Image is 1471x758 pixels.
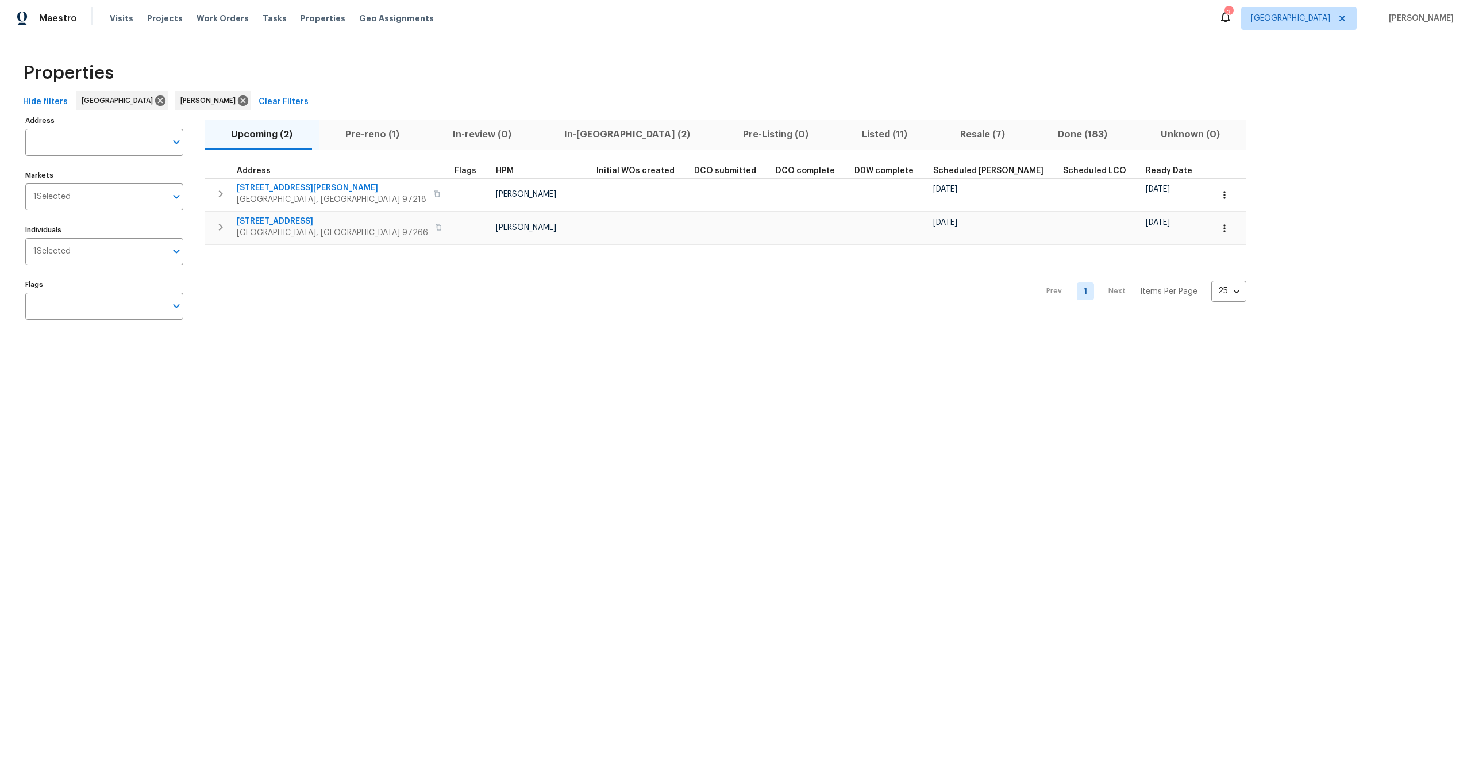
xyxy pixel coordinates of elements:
div: 25 [1211,276,1246,306]
span: DCO submitted [694,167,756,175]
span: Projects [147,13,183,24]
p: Items Per Page [1140,286,1197,297]
span: [PERSON_NAME] [496,224,556,232]
div: [PERSON_NAME] [175,91,251,110]
span: In-review (0) [433,127,531,143]
span: [STREET_ADDRESS][PERSON_NAME] [237,182,426,194]
span: [PERSON_NAME] [1384,13,1454,24]
span: [GEOGRAPHIC_DATA] [1251,13,1330,24]
span: Maestro [39,13,77,24]
div: 3 [1224,7,1233,18]
span: Tasks [263,14,287,22]
span: Visits [110,13,133,24]
span: [GEOGRAPHIC_DATA], [GEOGRAPHIC_DATA] 97266 [237,227,428,239]
span: 1 Selected [33,192,71,202]
span: Hide filters [23,95,68,109]
span: Listed (11) [842,127,927,143]
nav: Pagination Navigation [1035,252,1246,331]
span: [GEOGRAPHIC_DATA] [82,95,157,106]
span: Resale (7) [941,127,1025,143]
button: Clear Filters [254,91,313,113]
button: Open [168,189,184,205]
span: [DATE] [1146,219,1170,227]
span: 1 Selected [33,247,71,257]
span: In-[GEOGRAPHIC_DATA] (2) [545,127,710,143]
span: [GEOGRAPHIC_DATA], [GEOGRAPHIC_DATA] 97218 [237,194,426,205]
span: Properties [23,67,114,79]
span: [STREET_ADDRESS] [237,216,428,227]
span: [DATE] [933,185,957,193]
span: HPM [496,167,514,175]
span: Flags [455,167,476,175]
button: Open [168,134,184,150]
span: Unknown (0) [1141,127,1239,143]
span: D0W complete [854,167,914,175]
span: Properties [301,13,345,24]
span: [DATE] [1146,185,1170,193]
span: Pre-Listing (0) [723,127,828,143]
span: Scheduled [PERSON_NAME] [933,167,1043,175]
label: Address [25,117,183,124]
span: Scheduled LCO [1063,167,1126,175]
button: Open [168,298,184,314]
a: Goto page 1 [1077,282,1094,300]
label: Individuals [25,227,183,233]
span: Ready Date [1146,167,1192,175]
button: Hide filters [18,91,72,113]
div: [GEOGRAPHIC_DATA] [76,91,168,110]
button: Open [168,243,184,259]
label: Flags [25,281,183,288]
span: Upcoming (2) [211,127,312,143]
label: Markets [25,172,183,179]
span: Initial WOs created [596,167,675,175]
span: DCO complete [776,167,835,175]
span: [DATE] [933,219,957,227]
span: Pre-reno (1) [326,127,419,143]
span: [PERSON_NAME] [180,95,240,106]
span: [PERSON_NAME] [496,190,556,198]
span: Address [237,167,271,175]
span: Clear Filters [259,95,309,109]
span: Work Orders [197,13,249,24]
span: Geo Assignments [359,13,434,24]
span: Done (183) [1038,127,1127,143]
